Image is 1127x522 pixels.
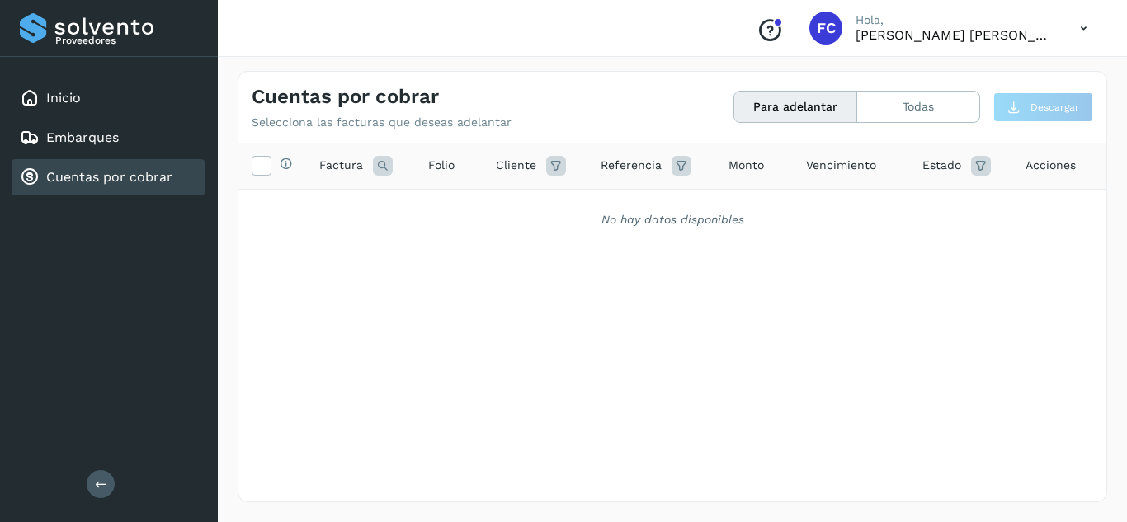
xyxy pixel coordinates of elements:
span: Descargar [1030,100,1079,115]
div: Embarques [12,120,205,156]
span: Referencia [601,157,662,174]
span: Factura [319,157,363,174]
span: Acciones [1026,157,1076,174]
a: Embarques [46,129,119,145]
span: Folio [428,157,455,174]
span: Vencimiento [806,157,876,174]
a: Inicio [46,90,81,106]
p: Selecciona las facturas que deseas adelantar [252,115,512,129]
span: Estado [922,157,961,174]
p: Hola, [856,13,1054,27]
h4: Cuentas por cobrar [252,85,439,109]
div: Cuentas por cobrar [12,159,205,195]
button: Todas [857,92,979,122]
p: FRANCO CUEVAS CLARA [856,27,1054,43]
p: Proveedores [55,35,198,46]
div: No hay datos disponibles [260,211,1085,228]
button: Descargar [993,92,1093,122]
a: Cuentas por cobrar [46,169,172,185]
button: Para adelantar [734,92,857,122]
span: Monto [729,157,764,174]
span: Cliente [496,157,536,174]
div: Inicio [12,80,205,116]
